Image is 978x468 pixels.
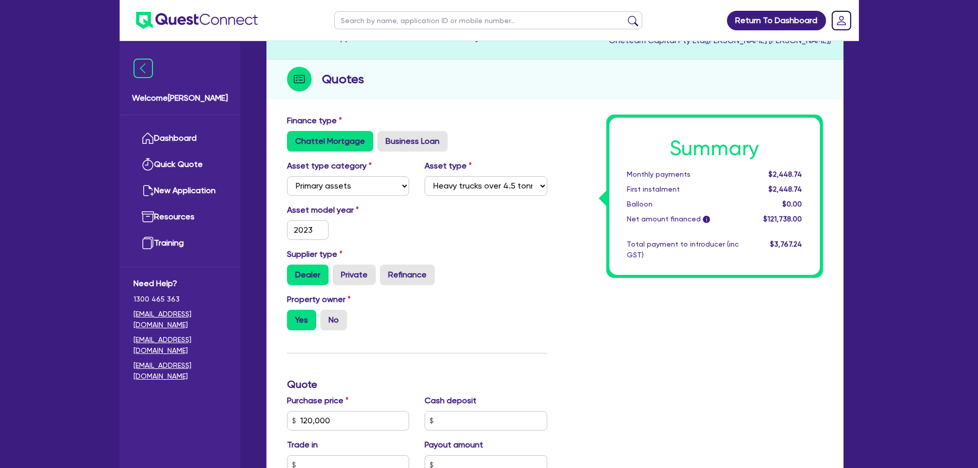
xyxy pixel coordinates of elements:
a: Dropdown toggle [828,7,855,34]
img: quick-quote [142,158,154,171]
label: Cash deposit [425,395,476,407]
span: Quotes [284,33,313,43]
input: Search by name, application ID or mobile number... [334,11,642,29]
label: Private [333,265,376,285]
label: Supplier type [287,248,342,260]
label: Yes [287,310,316,330]
span: i [703,216,710,223]
a: [EMAIL_ADDRESS][DOMAIN_NAME] [133,334,226,356]
label: Dealer [287,265,329,285]
span: Need Help? [133,277,226,290]
div: First instalment [619,184,746,195]
label: Purchase price [287,395,349,407]
img: training [142,237,154,249]
a: [EMAIL_ADDRESS][DOMAIN_NAME] [133,309,226,330]
img: quest-connect-logo-blue [136,12,258,29]
div: Balloon [619,199,746,210]
a: Quick Quote [133,152,226,178]
div: Monthly payments [619,169,746,180]
img: step-icon [287,67,312,91]
span: $2,448.74 [769,170,802,178]
label: Asset type [425,160,472,172]
span: Guarantors [387,33,431,43]
span: 1300 465 363 [133,294,226,305]
h2: Quotes [322,70,364,88]
label: Property owner [287,293,351,306]
span: Notes [508,33,531,43]
h1: Summary [627,136,802,161]
label: No [320,310,347,330]
span: $121,738.00 [763,215,802,223]
a: [EMAIL_ADDRESS][DOMAIN_NAME] [133,360,226,382]
h3: Quote [287,378,547,390]
div: Total payment to introducer (inc GST) [619,239,746,260]
span: Applicant [335,33,372,43]
label: Asset type category [287,160,372,172]
span: $0.00 [782,200,802,208]
span: Welcome [PERSON_NAME] [132,92,228,104]
span: Security [449,33,480,43]
a: Dashboard [133,125,226,152]
a: Return To Dashboard [727,11,826,30]
a: Resources [133,204,226,230]
div: Net amount financed [619,214,746,224]
span: Contracts [555,33,595,43]
label: Trade in [287,439,318,451]
img: resources [142,211,154,223]
span: $2,448.74 [769,185,802,193]
a: New Application [133,178,226,204]
label: Chattel Mortgage [287,131,373,152]
label: Asset model year [279,204,417,216]
img: icon-menu-close [133,59,153,78]
a: Training [133,230,226,256]
label: Finance type [287,115,342,127]
label: Refinance [380,265,435,285]
img: new-application [142,184,154,197]
span: $3,767.24 [770,240,802,248]
label: Payout amount [425,439,483,451]
label: Business Loan [377,131,448,152]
